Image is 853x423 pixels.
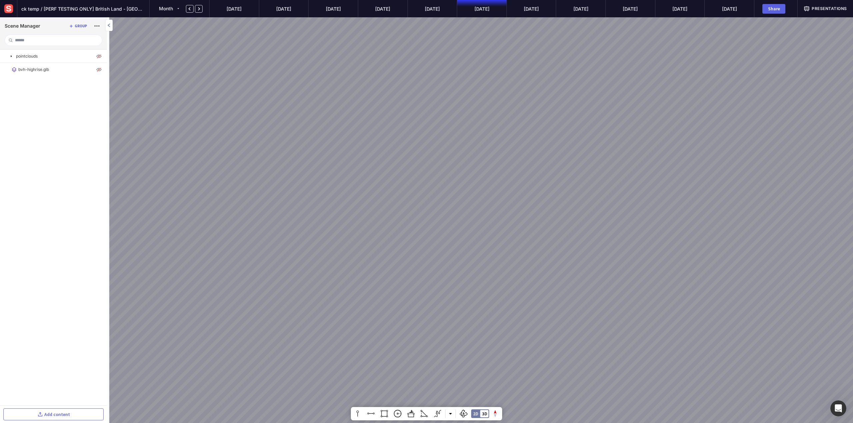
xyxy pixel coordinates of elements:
[3,3,15,15] img: sensat
[804,6,810,12] img: presentation.svg
[21,5,145,12] span: ck temp / [PERF TESTING ONLY] British Land - [GEOGRAPHIC_DATA] Water
[812,6,847,12] span: Presentations
[44,412,70,417] div: Add content
[159,6,173,11] span: Month
[95,52,103,60] img: visibility-off.svg
[765,6,782,11] div: Share
[18,67,49,73] p: bvh-highrise.glb
[75,24,87,28] div: Group
[830,400,846,416] iframe: Intercom live chat
[67,22,88,30] button: Group
[482,412,487,416] div: 3D
[762,4,785,14] button: Share
[95,66,103,74] img: visibility-off.svg
[16,53,38,59] p: pointclouds
[5,23,40,29] h1: Scene Manager
[3,408,104,420] button: Add content
[473,412,478,416] div: 2D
